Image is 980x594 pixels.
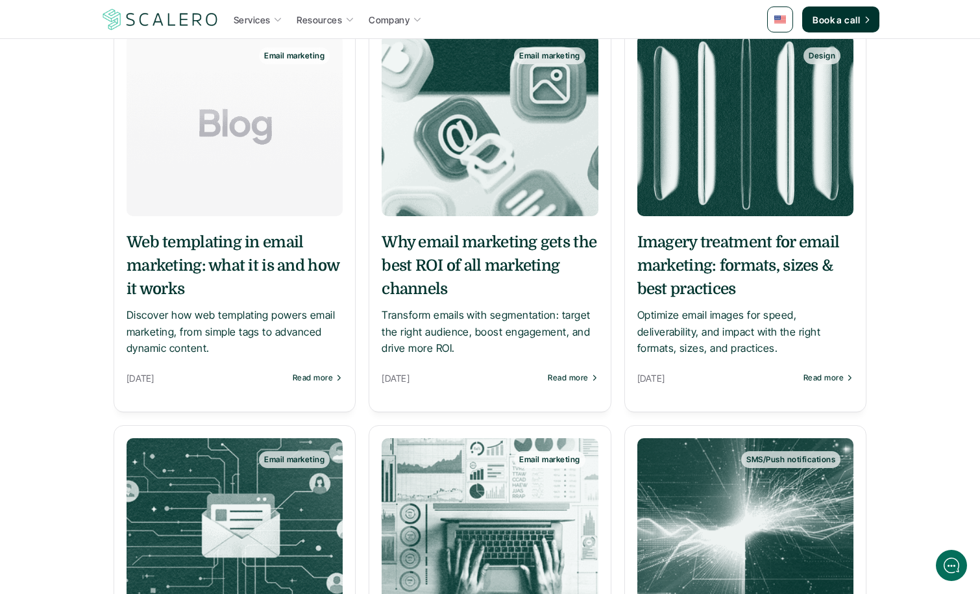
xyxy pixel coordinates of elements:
[548,373,588,382] p: Read more
[637,370,797,386] p: [DATE]
[234,13,270,27] p: Services
[548,373,598,382] a: Read more
[382,370,541,386] p: [DATE]
[19,63,240,84] h1: Hi! Welcome to [GEOGRAPHIC_DATA].
[101,8,220,31] a: Scalero company logo
[519,51,580,60] p: Email marketing
[382,230,598,301] h5: Why email marketing gets the best ROI of all marketing channels
[637,230,853,301] h5: Imagery treatment for email marketing: formats, sizes & best practices
[293,373,333,382] p: Read more
[382,34,598,216] a: Email marketing
[369,13,410,27] p: Company
[108,454,164,462] span: We run on Gist
[20,172,239,198] button: New conversation
[637,307,853,357] p: Optimize email images for speed, deliverability, and impact with the right formats, sizes, and pr...
[127,34,343,216] a: Email marketing
[813,13,860,27] p: Book a call
[746,455,835,464] p: SMS/Push notifications
[803,373,844,382] p: Read more
[936,550,967,581] iframe: gist-messenger-bubble-iframe
[264,455,325,464] p: Email marketing
[803,373,853,382] a: Read more
[637,34,853,216] a: Design
[293,373,343,382] a: Read more
[127,230,343,357] a: Web templating in email marketing: what it is and how it worksDiscover how web templating powers ...
[127,307,343,357] p: Discover how web templating powers email marketing, from simple tags to advanced dynamic content.
[637,230,853,357] a: Imagery treatment for email marketing: formats, sizes & best practicesOptimize email images for s...
[382,230,598,357] a: Why email marketing gets the best ROI of all marketing channelsTransform emails with segmentation...
[84,180,156,190] span: New conversation
[264,51,325,60] p: Email marketing
[127,230,343,301] h5: Web templating in email marketing: what it is and how it works
[101,7,220,32] img: Scalero company logo
[297,13,342,27] p: Resources
[382,307,598,357] p: Transform emails with segmentation: target the right audience, boost engagement, and drive more ROI.
[19,86,240,149] h2: Let us know if we can help with lifecycle marketing.
[519,455,580,464] p: Email marketing
[802,6,879,32] a: Book a call
[809,51,835,60] p: Design
[127,370,286,386] p: [DATE]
